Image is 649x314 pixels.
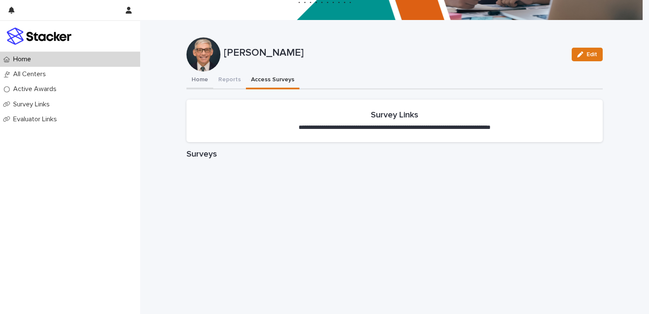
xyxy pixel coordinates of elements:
button: Edit [572,48,603,61]
button: Reports [213,71,246,89]
p: Survey Links [10,100,56,108]
p: [PERSON_NAME] [224,47,565,59]
button: Home [186,71,213,89]
h1: Surveys [186,149,603,159]
button: Access Surveys [246,71,299,89]
p: All Centers [10,70,53,78]
img: stacker-logo-colour.png [7,28,71,45]
p: Home [10,55,38,63]
h2: Survey Links [371,110,418,120]
p: Evaluator Links [10,115,64,123]
span: Edit [587,51,597,57]
p: Active Awards [10,85,63,93]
